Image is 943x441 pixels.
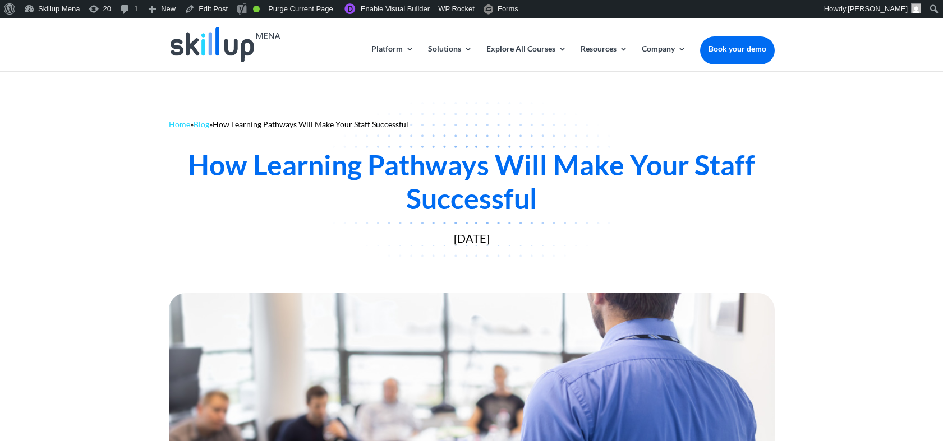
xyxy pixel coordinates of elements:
[428,45,472,71] a: Solutions
[486,45,567,71] a: Explore All Courses
[213,119,408,129] span: How Learning Pathways Will Make Your Staff Successful
[700,36,775,61] a: Book your demo
[194,119,209,129] a: Blog
[169,232,775,245] div: [DATE]
[371,45,414,71] a: Platform
[169,148,775,215] div: How Learning Pathways Will Make Your Staff Successful
[253,6,260,12] div: Good
[887,387,943,441] iframe: Chat Widget
[848,4,908,13] span: [PERSON_NAME]
[169,119,408,129] span: » »
[642,45,686,71] a: Company
[169,119,190,129] a: Home
[171,27,280,62] img: Skillup Mena
[581,45,628,71] a: Resources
